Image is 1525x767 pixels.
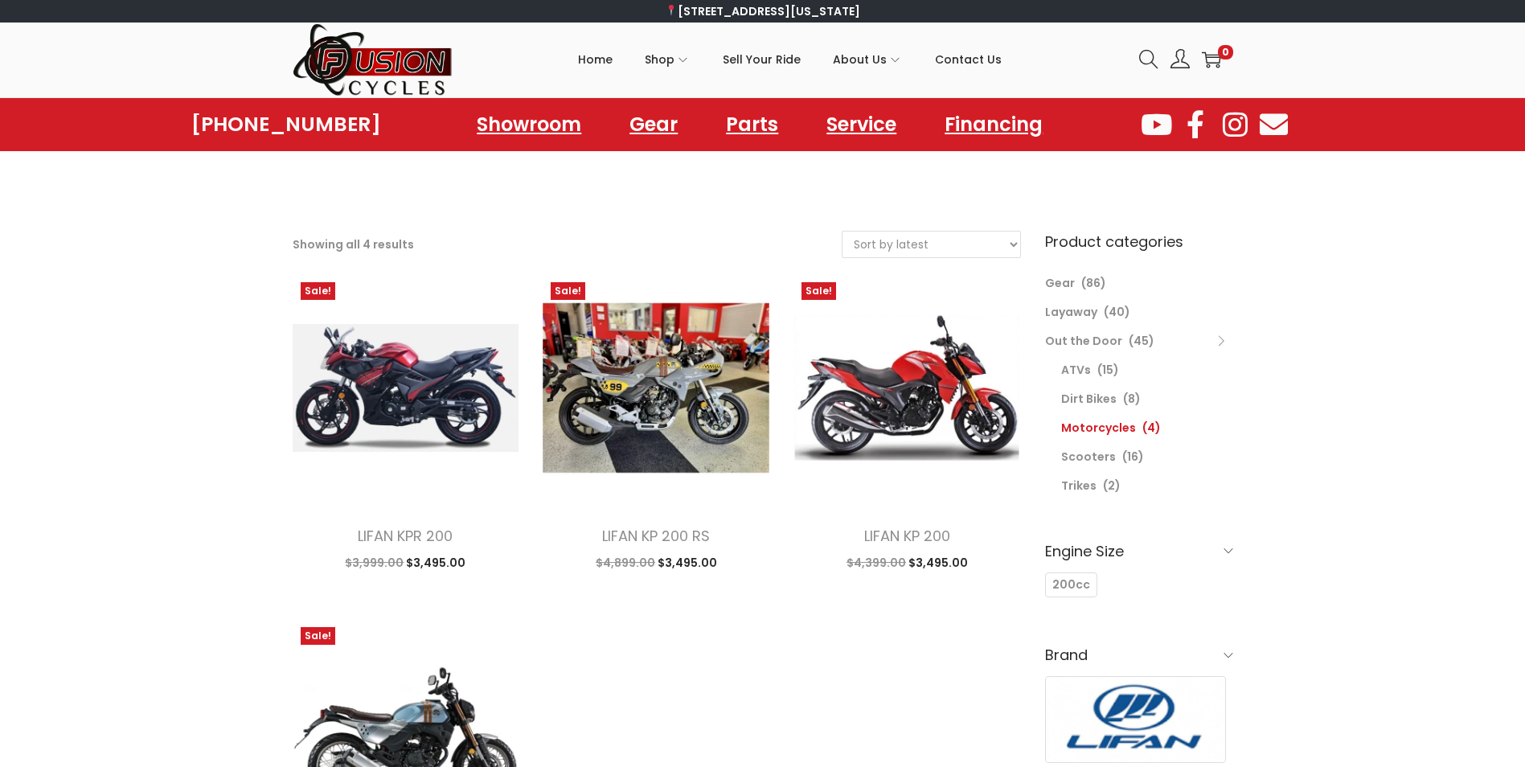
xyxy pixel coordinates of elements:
[1061,362,1091,378] a: ATVs
[1045,275,1075,291] a: Gear
[1122,449,1144,465] span: (16)
[1045,636,1233,674] h6: Brand
[929,106,1059,143] a: Financing
[191,113,381,136] a: [PHONE_NUMBER]
[1052,576,1090,593] span: 200cc
[645,23,691,96] a: Shop
[710,106,794,143] a: Parts
[833,23,903,96] a: About Us
[833,39,887,80] span: About Us
[723,39,801,80] span: Sell Your Ride
[1061,420,1136,436] a: Motorcycles
[935,23,1002,96] a: Contact Us
[908,555,916,571] span: $
[1123,391,1141,407] span: (8)
[666,5,677,16] img: 📍
[596,555,655,571] span: 4,899.00
[1061,391,1117,407] a: Dirt Bikes
[847,555,906,571] span: 4,399.00
[1045,231,1233,252] h6: Product categories
[665,3,860,19] a: [STREET_ADDRESS][US_STATE]
[345,555,404,571] span: 3,999.00
[461,106,597,143] a: Showroom
[293,233,414,256] p: Showing all 4 results
[658,555,665,571] span: $
[935,39,1002,80] span: Contact Us
[1081,275,1106,291] span: (86)
[847,555,854,571] span: $
[1045,304,1097,320] a: Layaway
[810,106,912,143] a: Service
[658,555,717,571] span: 3,495.00
[864,526,950,546] a: LIFAN KP 200
[453,23,1127,96] nav: Primary navigation
[613,106,694,143] a: Gear
[1202,50,1221,69] a: 0
[1142,420,1161,436] span: (4)
[1129,333,1154,349] span: (45)
[1046,677,1226,762] img: Lifan
[578,23,613,96] a: Home
[578,39,613,80] span: Home
[1104,304,1130,320] span: (40)
[723,23,801,96] a: Sell Your Ride
[908,555,968,571] span: 3,495.00
[345,555,352,571] span: $
[293,23,453,97] img: Woostify retina logo
[1045,532,1233,570] h6: Engine Size
[1097,362,1119,378] span: (15)
[1045,333,1122,349] a: Out the Door
[596,555,603,571] span: $
[645,39,674,80] span: Shop
[1061,478,1097,494] a: Trikes
[406,555,413,571] span: $
[406,555,465,571] span: 3,495.00
[1103,478,1121,494] span: (2)
[842,232,1020,257] select: Shop order
[602,526,710,546] a: LIFAN KP 200 RS
[358,526,453,546] a: LIFAN KPR 200
[461,106,1059,143] nav: Menu
[1061,449,1116,465] a: Scooters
